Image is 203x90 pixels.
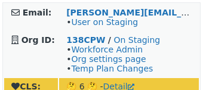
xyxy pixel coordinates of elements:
span: • • • [66,45,153,73]
a: Workforce Admin [71,45,143,54]
a: On Staging [113,35,160,45]
strong: / [108,35,111,45]
a: User on Staging [71,17,138,27]
strong: Email: [23,8,52,17]
span: • [66,17,138,27]
a: Org settings page [71,54,146,64]
a: 138CPW [66,35,105,45]
strong: Org ID: [21,35,55,45]
a: Temp Plan Changes [71,64,153,73]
